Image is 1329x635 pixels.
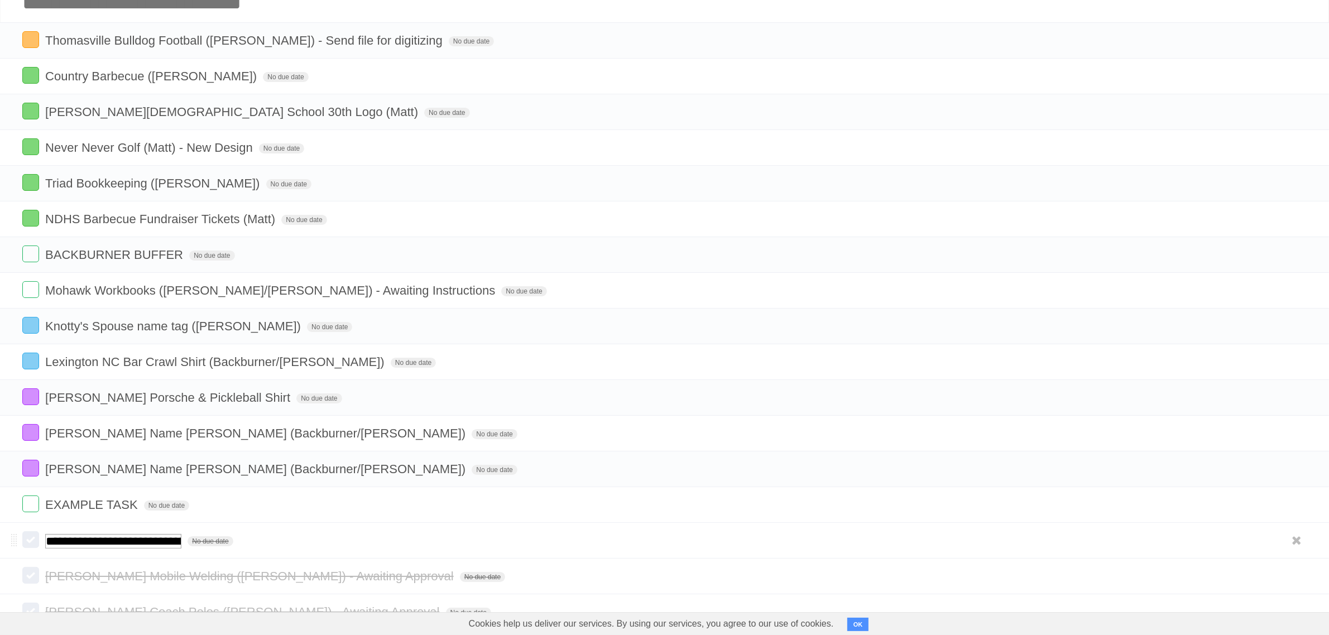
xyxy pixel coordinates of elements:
span: [PERSON_NAME] Porsche & Pickleball Shirt [45,391,293,405]
span: Mohawk Workbooks ([PERSON_NAME]/[PERSON_NAME]) - Awaiting Instructions [45,283,498,297]
span: [PERSON_NAME] Mobile Welding ([PERSON_NAME]) - Awaiting Approval [45,569,457,583]
label: Done [22,281,39,298]
span: NDHS Barbecue Fundraiser Tickets (Matt) [45,212,278,226]
span: Cookies help us deliver our services. By using our services, you agree to our use of cookies. [458,613,845,635]
span: No due date [460,572,505,582]
label: Done [22,67,39,84]
label: Done [22,210,39,227]
span: Never Never Golf (Matt) - New Design [45,141,256,155]
label: Done [22,103,39,119]
label: Done [22,496,39,512]
label: Done [22,174,39,191]
span: [PERSON_NAME] Name [PERSON_NAME] (Backburner/[PERSON_NAME]) [45,426,468,440]
span: No due date [263,72,308,82]
label: Done [22,603,39,619]
span: No due date [189,251,234,261]
span: Triad Bookkeeping ([PERSON_NAME]) [45,176,262,190]
label: Done [22,567,39,584]
span: No due date [472,429,517,439]
label: Done [22,317,39,334]
label: Done [22,460,39,477]
span: No due date [472,465,517,475]
span: No due date [501,286,546,296]
span: EXAMPLE TASK [45,498,140,512]
span: No due date [391,358,436,368]
span: No due date [446,608,491,618]
button: OK [847,618,869,631]
span: Knotty's Spouse name tag ([PERSON_NAME]) [45,319,304,333]
span: Thomasville Bulldog Football ([PERSON_NAME]) - Send file for digitizing [45,33,445,47]
span: BACKBURNER BUFFER [45,248,186,262]
span: Lexington NC Bar Crawl Shirt (Backburner/[PERSON_NAME]) [45,355,387,369]
label: Done [22,388,39,405]
span: No due date [188,536,233,546]
span: No due date [144,501,189,511]
span: No due date [424,108,469,118]
label: Done [22,138,39,155]
span: No due date [259,143,304,153]
label: Done [22,31,39,48]
span: [PERSON_NAME] Coach Polos ([PERSON_NAME]) - Awaiting Approval [45,605,442,619]
span: No due date [296,393,342,403]
span: [PERSON_NAME][DEMOGRAPHIC_DATA] School 30th Logo (Matt) [45,105,421,119]
span: No due date [307,322,352,332]
span: Country Barbecue ([PERSON_NAME]) [45,69,260,83]
label: Done [22,531,39,548]
span: No due date [281,215,327,225]
label: Done [22,353,39,369]
span: [PERSON_NAME] Name [PERSON_NAME] (Backburner/[PERSON_NAME]) [45,462,468,476]
span: No due date [266,179,311,189]
span: No due date [449,36,494,46]
label: Done [22,424,39,441]
label: Done [22,246,39,262]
